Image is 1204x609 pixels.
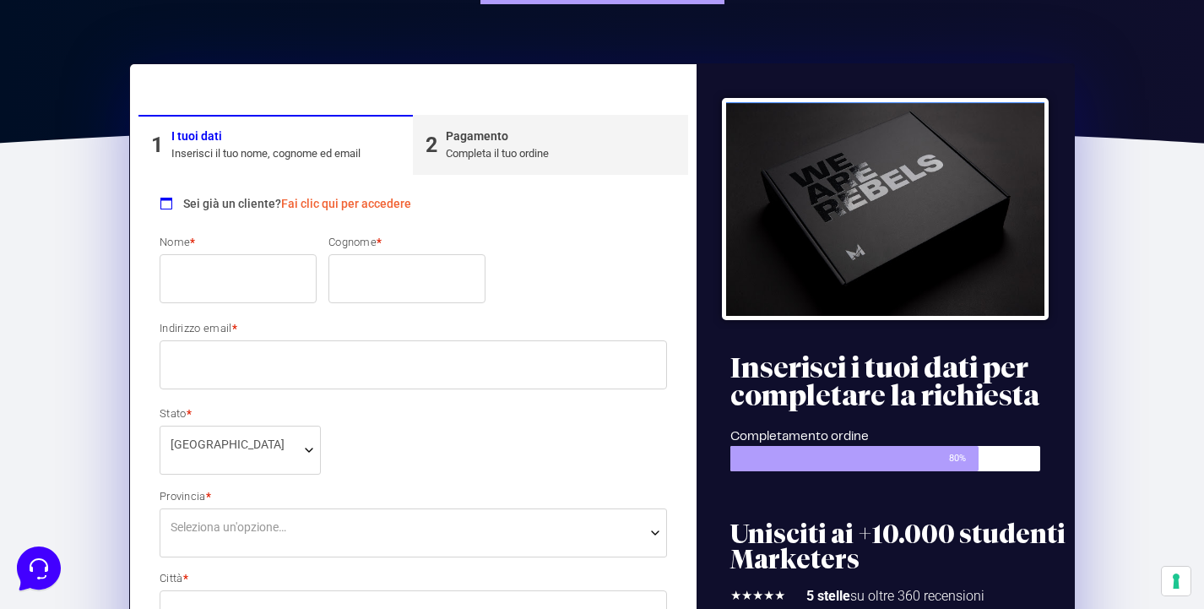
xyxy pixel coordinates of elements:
label: Stato [160,408,321,419]
span: 80% [949,446,979,471]
div: Sei già un cliente? [160,183,667,218]
button: Le tue preferenze relative al consenso per le tecnologie di tracciamento [1162,567,1190,595]
div: 1 [151,129,163,161]
i: ★ [774,586,785,606]
a: 1I tuoi datiInserisci il tuo nome, cognome ed email [138,115,413,175]
span: Completamento ordine [730,431,869,443]
span: Seleziona un'opzione… [171,519,286,536]
label: Cognome [328,237,485,247]
i: ★ [752,586,763,606]
h2: Inserisci i tuoi dati per completare la richiesta [730,354,1066,410]
label: Città [160,573,667,584]
label: Nome [160,237,317,247]
div: Completa il tuo ordine [446,145,549,162]
div: I tuoi dati [171,128,361,145]
a: 2PagamentoCompleta il tuo ordine [413,115,687,175]
i: ★ [763,586,774,606]
div: 5/5 [730,586,785,606]
div: 2 [426,129,437,161]
h2: Unisciti ai +10.000 studenti Marketers [730,522,1066,573]
div: Inserisci il tuo nome, cognome ed email [171,145,361,162]
iframe: Customerly Messenger Launcher [14,543,64,594]
a: Fai clic qui per accedere [281,197,411,210]
span: Stato [160,426,321,475]
label: Indirizzo email [160,323,667,334]
span: Provincia [160,508,667,557]
label: Provincia [160,491,667,502]
i: ★ [730,586,741,606]
i: ★ [741,586,752,606]
span: Italia [171,436,310,454]
div: Pagamento [446,128,549,145]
